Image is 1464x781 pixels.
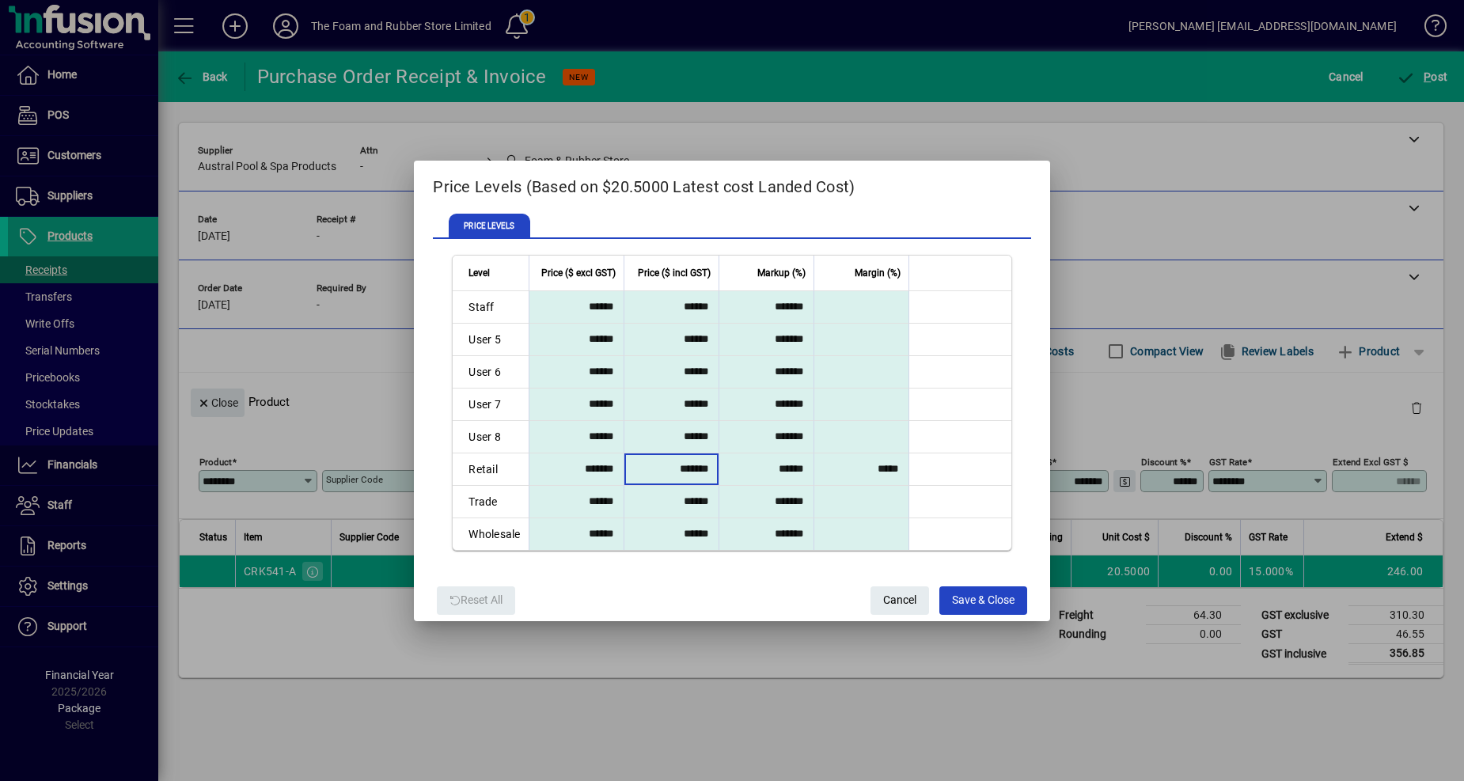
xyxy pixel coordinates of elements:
span: Markup (%) [757,264,806,282]
span: Margin (%) [855,264,901,282]
span: PRICE LEVELS [449,214,529,239]
td: Retail [453,453,528,486]
td: Staff [453,291,528,324]
span: Save & Close [952,587,1015,613]
button: Save & Close [939,586,1027,615]
td: User 8 [453,421,528,453]
button: Cancel [870,586,929,615]
td: User 5 [453,324,528,356]
h2: Price Levels (Based on $20.5000 Latest cost Landed Cost) [414,161,1049,207]
span: Price ($ incl GST) [638,264,711,282]
span: Price ($ excl GST) [541,264,616,282]
td: Trade [453,486,528,518]
td: User 6 [453,356,528,389]
td: Wholesale [453,518,528,550]
span: Level [468,264,490,282]
td: User 7 [453,389,528,421]
span: Cancel [883,587,916,613]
